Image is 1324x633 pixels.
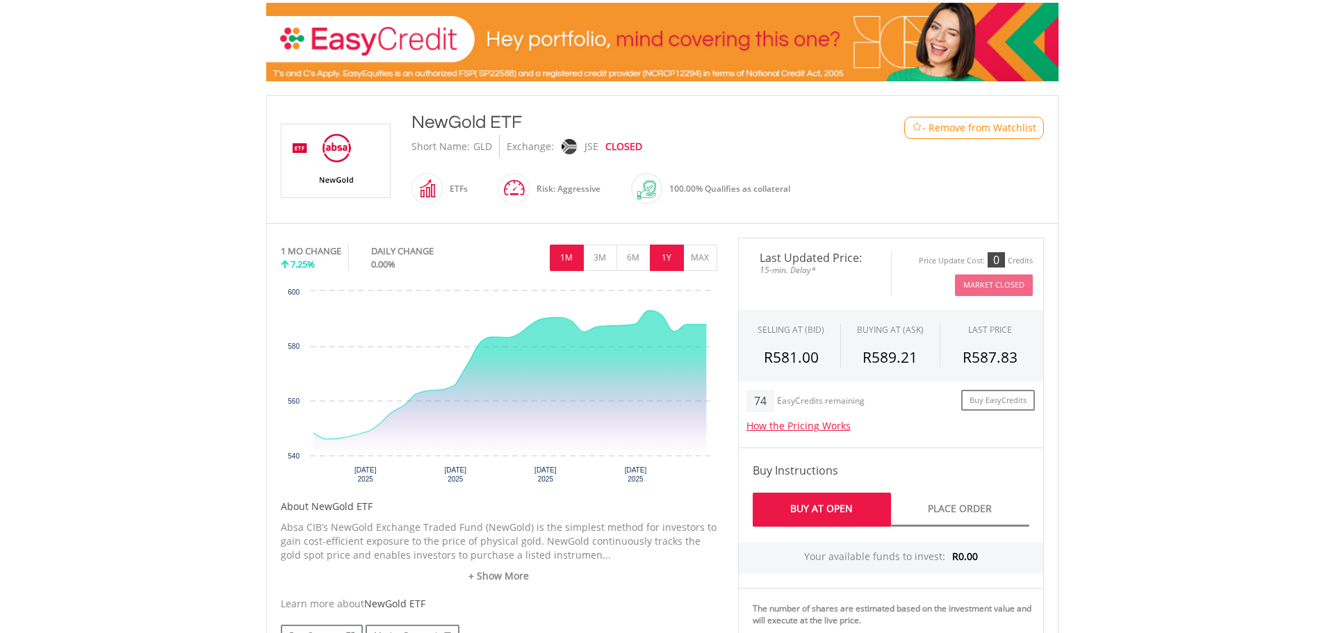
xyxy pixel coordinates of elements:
div: The number of shares are estimated based on the investment value and will execute at the live price. [753,602,1038,626]
div: GLD [473,135,492,158]
a: Buy EasyCredits [961,390,1035,411]
text: 580 [288,343,300,350]
div: Your available funds to invest: [739,543,1043,574]
img: Watchlist [912,122,922,133]
button: Watchlist - Remove from Watchlist [904,117,1044,139]
div: JSE [585,135,598,158]
div: SELLING AT (BID) [758,324,824,336]
div: Chart. Highcharts interactive chart. [281,284,717,493]
img: collateral-qualifying-green.svg [637,181,656,199]
span: R0.00 [952,550,978,563]
text: [DATE] 2025 [444,466,466,483]
span: R581.00 [764,347,819,367]
div: DAILY CHANGE [371,245,480,258]
span: 7.25% [291,258,315,270]
span: 0.00% [371,258,395,270]
div: Exchange: [507,135,554,158]
button: 6M [616,245,651,271]
div: Price Update Cost: [919,256,985,266]
button: 1M [550,245,584,271]
div: NewGold ETF [411,110,848,135]
div: Short Name: [411,135,470,158]
h5: About NewGold ETF [281,500,717,513]
img: jse.png [561,139,576,154]
button: Market Closed [955,274,1033,296]
div: ETFs [443,172,468,206]
div: 1 MO CHANGE [281,245,341,258]
text: 560 [288,397,300,405]
img: EasyCredit Promotion Banner [266,3,1059,81]
div: LAST PRICE [968,324,1012,336]
img: EQU.ZA.GLD.png [284,124,388,197]
button: MAX [683,245,717,271]
span: R589.21 [863,347,917,367]
p: Absa CIB’s NewGold Exchange Traded Fund (NewGold) is the simplest method for investors to gain co... [281,520,717,562]
div: Risk: Aggressive [530,172,600,206]
text: [DATE] 2025 [354,466,376,483]
div: CLOSED [605,135,642,158]
a: Place Order [891,493,1029,527]
span: 100.00% Qualifies as collateral [669,183,790,195]
svg: Interactive chart [281,284,717,493]
text: 600 [288,288,300,296]
h4: Buy Instructions [753,462,1029,479]
span: Last Updated Price: [749,252,881,263]
text: [DATE] 2025 [624,466,646,483]
a: Buy At Open [753,493,891,527]
a: + Show More [281,569,717,583]
div: Learn more about [281,597,717,611]
span: BUYING AT (ASK) [857,324,924,336]
span: - Remove from Watchlist [922,121,1036,135]
div: EasyCredits remaining [777,396,865,408]
div: 74 [746,390,774,412]
span: NewGold ETF [364,597,425,610]
a: How the Pricing Works [746,419,851,432]
div: Credits [1008,256,1033,266]
span: R587.83 [963,347,1017,367]
text: 540 [288,452,300,460]
text: [DATE] 2025 [534,466,557,483]
button: 3M [583,245,617,271]
span: 15-min. Delay* [749,263,881,277]
div: 0 [988,252,1005,268]
button: 1Y [650,245,684,271]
